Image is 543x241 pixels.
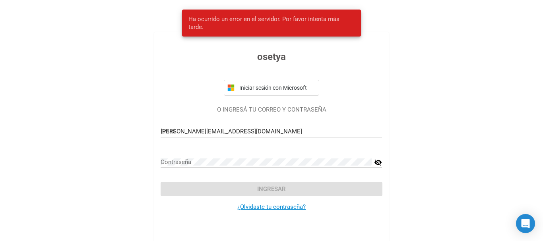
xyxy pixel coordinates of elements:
a: ¿Olvidaste tu contraseña? [237,203,306,210]
p: O INGRESÁ TU CORREO Y CONTRASEÑA [161,105,382,114]
button: Ingresar [161,182,382,196]
span: Ingresar [257,185,286,193]
button: Iniciar sesión con Microsoft [224,80,319,96]
div: Open Intercom Messenger [516,214,535,233]
span: Ha ocurrido un error en el servidor. Por favor intenta más tarde. [188,15,355,31]
h3: osetya [161,50,382,64]
mat-icon: visibility_off [374,158,382,167]
span: Iniciar sesión con Microsoft [238,85,316,91]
